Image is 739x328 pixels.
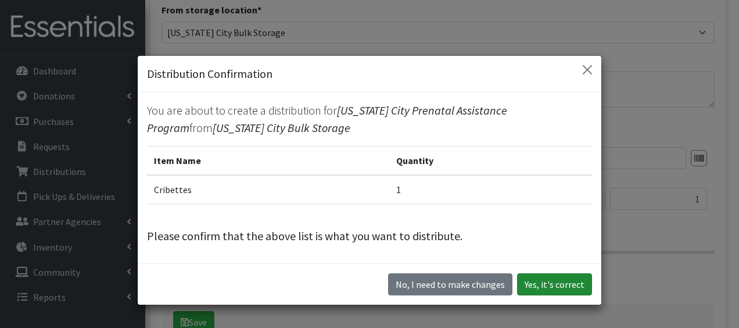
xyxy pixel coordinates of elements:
th: Quantity [389,147,592,176]
button: No I need to make changes [388,273,512,295]
h5: Distribution Confirmation [147,65,272,83]
td: Cribettes [147,175,389,204]
button: Yes, it's correct [517,273,592,295]
th: Item Name [147,147,389,176]
td: 1 [389,175,592,204]
p: Please confirm that the above list is what you want to distribute. [147,227,592,245]
button: Close [578,60,597,79]
span: [US_STATE] City Bulk Storage [213,120,350,135]
p: You are about to create a distribution for from [147,102,592,137]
